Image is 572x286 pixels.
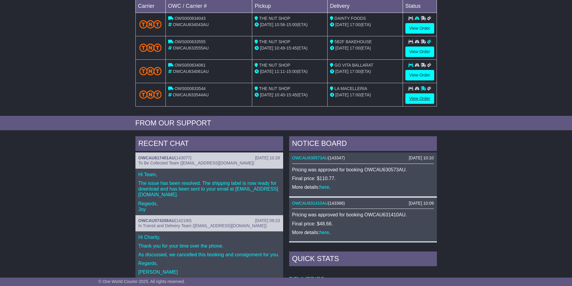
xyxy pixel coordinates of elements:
span: THE NUT SHOP [259,63,290,68]
span: 10:49 [274,46,285,50]
p: More details: . [292,230,434,235]
img: TNT_Domestic.png [139,90,162,98]
span: 15:45 [286,46,297,50]
a: View Order [405,93,434,104]
p: Pricing was approved for booking OWCAU631410AU. [292,212,434,218]
a: OWCAU630573AU [292,155,328,160]
span: [DATE] [260,22,273,27]
div: (ETA) [330,68,400,75]
div: [DATE] 10:10 [409,155,434,161]
p: Hi Team, [138,172,280,177]
div: NOTICE BOARD [289,136,437,152]
div: (ETA) [330,92,400,98]
p: As discussed, we cancelled this booking and consignment for you. [138,252,280,257]
div: ( ) [292,201,434,206]
span: THE NUT SHOP [259,86,290,91]
span: 10:56 [274,22,285,27]
span: [DATE] [260,92,273,97]
span: 17:00 [350,22,360,27]
img: TNT_Domestic.png [139,44,162,52]
span: OWCAU633544AU [173,92,209,97]
span: To Be Collected Team ([EMAIL_ADDRESS][DOMAIN_NAME]) [138,161,254,165]
div: ( ) [138,155,280,161]
td: Deliveries [289,268,437,283]
p: Pricing was approved for booking OWCAU630573AU. [292,167,434,173]
span: 143366 [329,201,344,206]
div: RECENT CHAT [135,136,283,152]
span: © One World Courier 2025. All rights reserved. [98,279,185,284]
span: LA MACELLERIA [334,86,367,91]
span: [DATE] [335,92,349,97]
a: View Order [405,23,434,34]
span: OWS000633544 [174,86,206,91]
img: TNT_Domestic.png [139,67,162,75]
span: 15:45 [286,92,297,97]
p: Regards, [138,260,280,266]
span: 15:00 [286,69,297,74]
span: 5B2F BAKEHOUSE [334,39,372,44]
div: (ETA) [330,22,400,28]
span: OWCAU634043AU [173,22,209,27]
a: here [319,185,329,190]
span: 10:40 [274,92,285,97]
span: DAINTY FOODS [334,16,366,21]
p: Final price: $48.66. [292,221,434,227]
div: [DATE] 09:23 [255,218,280,223]
span: [DATE] [335,22,349,27]
p: [PERSON_NAME] [138,269,280,275]
span: THE NUT SHOP [259,16,290,21]
span: [DATE] [260,69,273,74]
a: OWCAU631410AU [292,201,328,206]
p: Thank you for your time over the phone. [138,243,280,249]
span: 11:11 [274,69,285,74]
a: OWCAU574208AU [138,218,175,223]
span: 17:00 [350,69,360,74]
span: OWS000634061 [174,63,206,68]
a: OWCAU617401AU [138,155,175,160]
span: 143077 [176,155,190,160]
div: [DATE] 10:09 [409,201,434,206]
p: Regards, Joy [138,201,280,212]
p: Final price: $110.77. [292,176,434,181]
span: OWS000633555 [174,39,206,44]
div: ( ) [138,218,280,223]
span: GO VITA BALLARAT [334,63,373,68]
p: The issue has been resolved. The shipping label is now ready for download and has been sent to yo... [138,180,280,198]
span: OWS000634043 [174,16,206,21]
span: 143347 [329,155,344,160]
div: ( ) [292,155,434,161]
span: [DATE] [260,46,273,50]
span: [DATE] [335,46,349,50]
img: TNT_Domestic.png [139,20,162,28]
div: - (ETA) [255,45,325,51]
span: OWCAU634061AU [173,69,209,74]
span: THE NUT SHOP [259,39,290,44]
div: Quick Stats [289,251,437,268]
div: - (ETA) [255,68,325,75]
div: (ETA) [330,45,400,51]
div: FROM OUR SUPPORT [135,119,437,128]
span: [DATE] [335,69,349,74]
div: - (ETA) [255,22,325,28]
div: [DATE] 10:28 [255,155,280,161]
p: Hi Charity, [138,234,280,240]
a: here [319,230,329,235]
p: More details: . [292,184,434,190]
span: 142190 [176,218,190,223]
span: In Transit and Delivery Team ([EMAIL_ADDRESS][DOMAIN_NAME]) [138,223,267,228]
span: OWCAU633555AU [173,46,209,50]
a: View Order [405,47,434,57]
span: 17:00 [350,46,360,50]
span: 17:00 [350,92,360,97]
a: View Order [405,70,434,80]
div: - (ETA) [255,92,325,98]
span: 15:00 [286,22,297,27]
